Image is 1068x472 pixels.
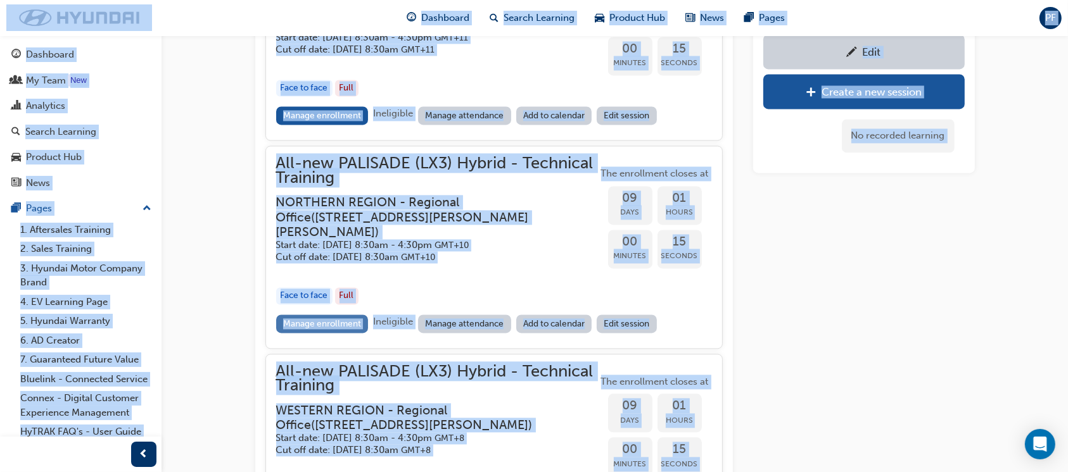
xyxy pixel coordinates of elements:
span: search-icon [490,10,499,26]
span: 09 [608,191,652,206]
span: Product Hub [609,11,665,25]
a: guage-iconDashboard [397,5,480,31]
a: 1. Aftersales Training [15,220,156,240]
button: All-new PALISADE (LX3) Hybrid - Technical TrainingNORTHERN REGION - Regional Office([STREET_ADDRE... [276,156,712,337]
div: Edit [863,46,881,58]
a: Analytics [5,94,156,118]
a: Dashboard [5,43,156,66]
button: Pages [5,197,156,220]
span: news-icon [685,10,695,26]
span: 15 [658,442,702,457]
span: people-icon [11,75,21,87]
div: Face to face [276,80,333,97]
span: 00 [608,42,652,56]
span: Australian Eastern Standard Time GMT+10 [435,240,469,251]
div: News [26,176,50,190]
div: Product Hub [26,150,82,165]
h3: WESTERN REGION - Regional Office ( [STREET_ADDRESS][PERSON_NAME] ) [276,403,578,433]
span: Pages [759,11,785,25]
span: pencil-icon [847,47,858,59]
span: Seconds [658,457,702,471]
span: Minutes [608,457,652,471]
div: Analytics [26,99,65,113]
span: Seconds [658,249,702,263]
span: guage-icon [407,10,416,26]
a: Manage attendance [418,314,511,333]
span: car-icon [11,152,21,163]
a: Bluelink - Connected Service [15,370,156,389]
span: pages-icon [744,10,754,26]
a: 5. Hyundai Warranty [15,311,156,331]
h5: Cut off date: [DATE] 8:30am [276,44,578,56]
a: Search Learning [5,120,156,144]
span: 15 [658,42,702,56]
a: search-iconSearch Learning [480,5,585,31]
a: HyTRAK FAQ's - User Guide [15,422,156,442]
a: Product Hub [5,146,156,169]
h5: Start date: [DATE] 8:30am - 4:30pm [276,32,578,44]
a: Connex - Digital Customer Experience Management [15,388,156,422]
span: Ineligible [373,316,413,327]
span: 15 [658,235,702,249]
a: Add to calendar [516,106,592,125]
span: Hours [658,413,702,428]
a: Manage enrollment [276,314,369,333]
a: Edit session [597,106,657,125]
button: PF [1039,7,1062,29]
span: Days [608,205,652,220]
span: All-new PALISADE (LX3) Hybrid - Technical Training [276,364,598,393]
span: 00 [608,442,652,457]
a: My Team [5,69,156,92]
a: 4. EV Learning Page [15,292,156,312]
span: Australian Eastern Daylight Time GMT+11 [402,44,435,55]
div: Create a new session [822,85,922,98]
span: 01 [658,191,702,206]
div: Full [335,80,359,97]
span: chart-icon [11,101,21,112]
span: Hours [658,205,702,220]
div: No recorded learning [842,119,955,152]
div: Dashboard [26,47,74,62]
div: Search Learning [25,125,96,139]
span: Australian Eastern Standard Time GMT+10 [402,252,436,263]
span: Search Learning [504,11,575,25]
span: up-icon [143,201,151,217]
a: 6. AD Creator [15,331,156,351]
a: Add to calendar [516,314,592,333]
h5: Cut off date: [DATE] 8:30am [276,444,578,456]
span: 09 [608,399,652,413]
span: search-icon [11,127,20,138]
div: Pages [26,201,52,216]
div: Tooltip anchor [68,74,89,87]
h3: NORTHERN REGION - Regional Office ( [STREET_ADDRESS][PERSON_NAME][PERSON_NAME] ) [276,195,578,239]
a: Edit [763,34,965,69]
h5: Start date: [DATE] 8:30am - 4:30pm [276,239,578,251]
div: Open Intercom Messenger [1025,429,1055,459]
span: Ineligible [373,108,413,119]
span: guage-icon [11,49,21,61]
a: News [5,171,156,195]
a: Create a new session [763,74,965,109]
span: pages-icon [11,203,21,214]
button: DashboardMy TeamAnalyticsSearch LearningProduct HubNews [5,40,156,197]
span: car-icon [595,10,604,26]
a: news-iconNews [675,5,734,31]
span: Australian Western Standard Time GMT+8 [402,445,431,456]
span: Seconds [658,56,702,70]
a: 7. Guaranteed Future Value [15,350,156,370]
h5: Start date: [DATE] 8:30am - 4:30pm [276,432,578,444]
span: 00 [608,235,652,249]
div: Face to face [276,287,333,304]
span: news-icon [11,178,21,189]
img: Trak [6,4,152,31]
span: News [700,11,724,25]
span: PF [1045,11,1056,25]
a: 2. Sales Training [15,239,156,259]
span: Minutes [608,249,652,263]
span: The enrollment closes at [598,375,712,389]
span: Minutes [608,56,652,70]
span: Australian Western Standard Time GMT+8 [435,433,465,444]
h5: Cut off date: [DATE] 8:30am [276,251,578,263]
